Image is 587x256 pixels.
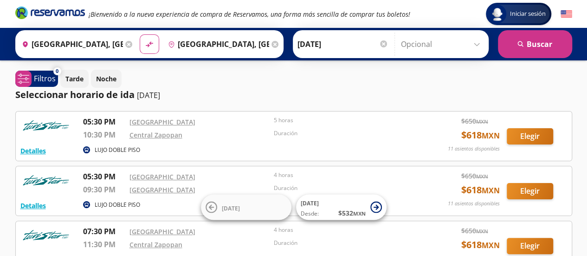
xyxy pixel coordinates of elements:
p: 05:30 PM [83,116,125,127]
button: Elegir [507,183,553,199]
a: Central Zapopan [129,240,182,249]
button: English [561,8,572,20]
input: Buscar Destino [164,33,269,56]
small: MXN [482,131,500,141]
span: $ 650 [461,226,488,236]
span: [DATE] [301,199,319,207]
p: 4 horas [274,171,414,179]
p: 11:30 PM [83,239,125,250]
a: [GEOGRAPHIC_DATA] [129,118,195,126]
span: $ 618 [461,183,500,197]
button: Detalles [20,146,46,156]
span: $ 618 [461,238,500,252]
img: RESERVAMOS [20,171,71,190]
button: Detalles [20,201,46,210]
p: Duración [274,129,414,138]
span: [DATE] [222,204,240,212]
p: 11 asientos disponibles [448,145,500,153]
p: 5 horas [274,116,414,125]
small: MXN [476,228,488,235]
span: $ 532 [338,208,366,218]
p: Seleccionar horario de ida [15,88,135,102]
small: MXN [476,118,488,125]
p: 10:30 PM [83,129,125,140]
span: $ 618 [461,128,500,142]
small: MXN [482,185,500,196]
span: Iniciar sesión [506,9,549,19]
p: Noche [96,74,116,84]
span: $ 650 [461,116,488,126]
span: $ 650 [461,171,488,181]
p: 07:30 PM [83,226,125,237]
button: [DATE]Desde:$532MXN [296,195,387,220]
p: 4 horas [274,226,414,234]
p: [DATE] [137,90,160,101]
em: ¡Bienvenido a la nueva experiencia de compra de Reservamos, una forma más sencilla de comprar tus... [89,10,410,19]
button: Elegir [507,238,553,254]
img: RESERVAMOS [20,226,71,244]
button: Tarde [60,70,89,88]
p: LUJO DOBLE PISO [95,146,140,154]
a: [GEOGRAPHIC_DATA] [129,172,195,181]
p: 05:30 PM [83,171,125,182]
button: Elegir [507,128,553,144]
span: 0 [56,67,58,75]
a: [GEOGRAPHIC_DATA] [129,227,195,236]
button: Noche [91,70,122,88]
img: RESERVAMOS [20,116,71,135]
small: MXN [482,240,500,250]
input: Opcional [401,33,484,56]
p: LUJO DOBLE PISO [95,201,140,209]
a: Central Zapopan [129,131,182,139]
p: Filtros [34,73,56,84]
button: 0Filtros [15,71,58,87]
p: Duración [274,184,414,192]
p: 11 asientos disponibles [448,200,500,208]
small: MXN [353,210,366,217]
a: [GEOGRAPHIC_DATA] [129,185,195,194]
span: Desde: [301,210,319,218]
small: MXN [476,173,488,180]
button: Buscar [498,30,572,58]
input: Buscar Origen [18,33,123,56]
i: Brand Logo [15,6,85,20]
a: Brand Logo [15,6,85,22]
p: 09:30 PM [83,184,125,195]
p: Tarde [65,74,84,84]
button: [DATE] [201,195,291,220]
p: Duración [274,239,414,247]
input: Elegir Fecha [297,33,388,56]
